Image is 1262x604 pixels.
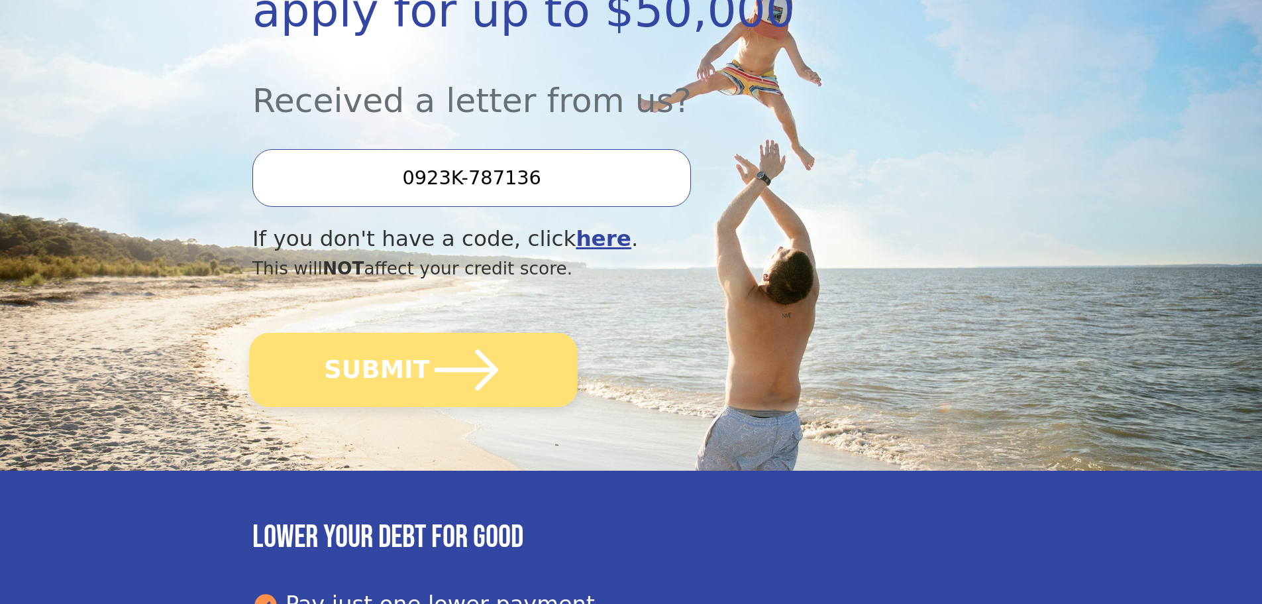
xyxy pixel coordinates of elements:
[252,149,691,206] input: Enter your Offer Code:
[252,255,896,282] div: This will affect your credit score.
[252,45,896,125] div: Received a letter from us?
[323,258,364,278] span: NOT
[249,333,578,407] button: SUBMIT
[252,223,896,255] div: If you don't have a code, click .
[576,226,631,251] a: here
[252,518,1010,557] h3: Lower your debt for good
